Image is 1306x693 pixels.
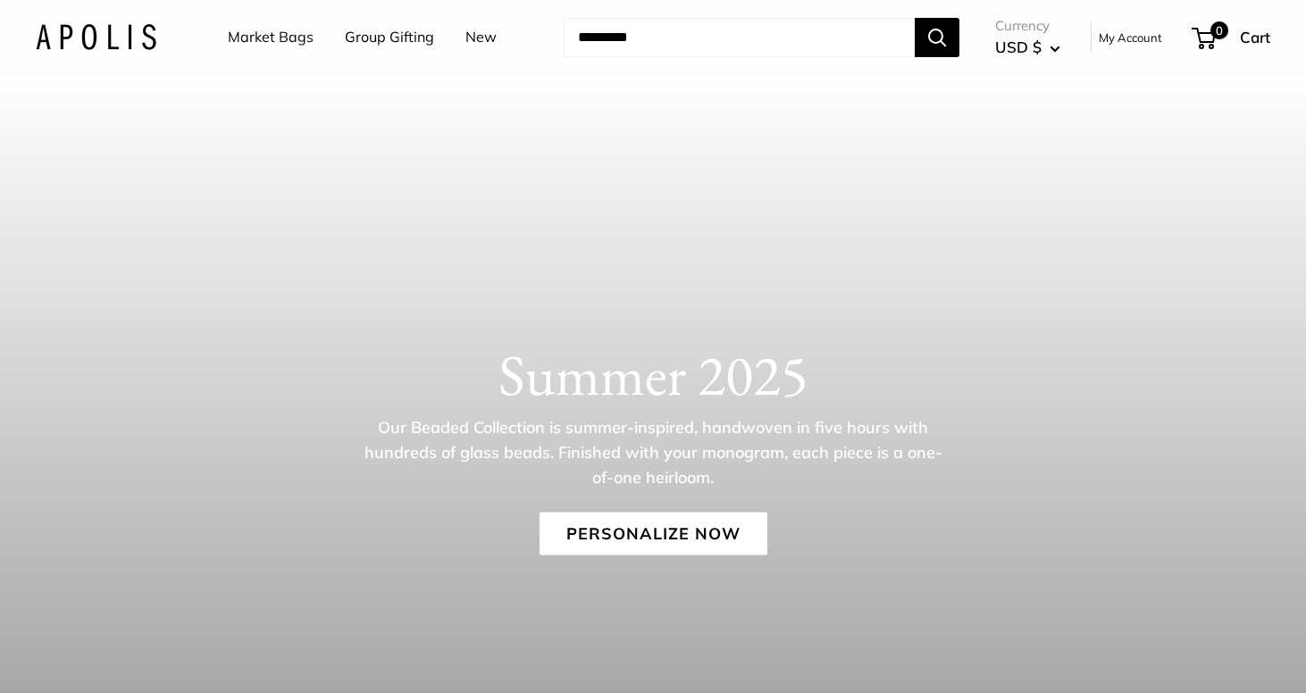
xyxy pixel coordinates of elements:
[1193,23,1270,52] a: 0 Cart
[228,24,314,51] a: Market Bags
[995,38,1042,56] span: USD $
[540,512,767,555] a: Personalize Now
[36,340,1270,408] h1: Summer 2025
[363,414,943,489] p: Our Beaded Collection is summer-inspired, handwoven in five hours with hundreds of glass beads. F...
[465,24,497,51] a: New
[564,18,915,57] input: Search...
[995,13,1060,38] span: Currency
[915,18,959,57] button: Search
[995,33,1060,62] button: USD $
[1210,21,1228,39] span: 0
[345,24,434,51] a: Group Gifting
[36,24,156,50] img: Apolis
[1099,27,1162,48] a: My Account
[1240,28,1270,46] span: Cart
